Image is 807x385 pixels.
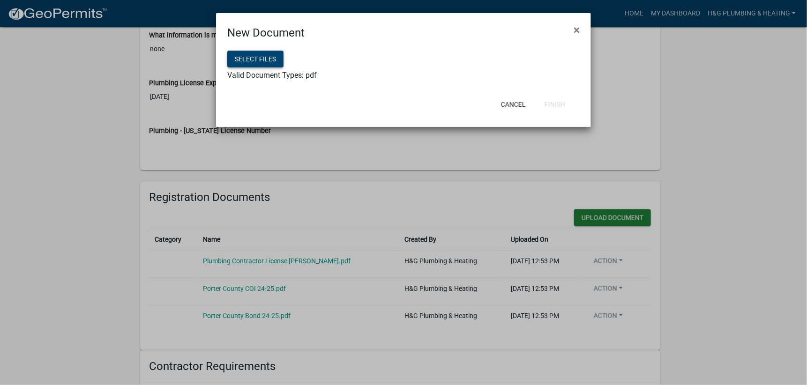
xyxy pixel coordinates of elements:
[566,17,587,43] button: Close
[227,51,284,67] button: Select files
[493,96,533,113] button: Cancel
[574,23,580,37] span: ×
[227,24,305,41] h4: New Document
[227,71,317,80] span: Valid Document Types: pdf
[537,96,573,113] button: Finish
